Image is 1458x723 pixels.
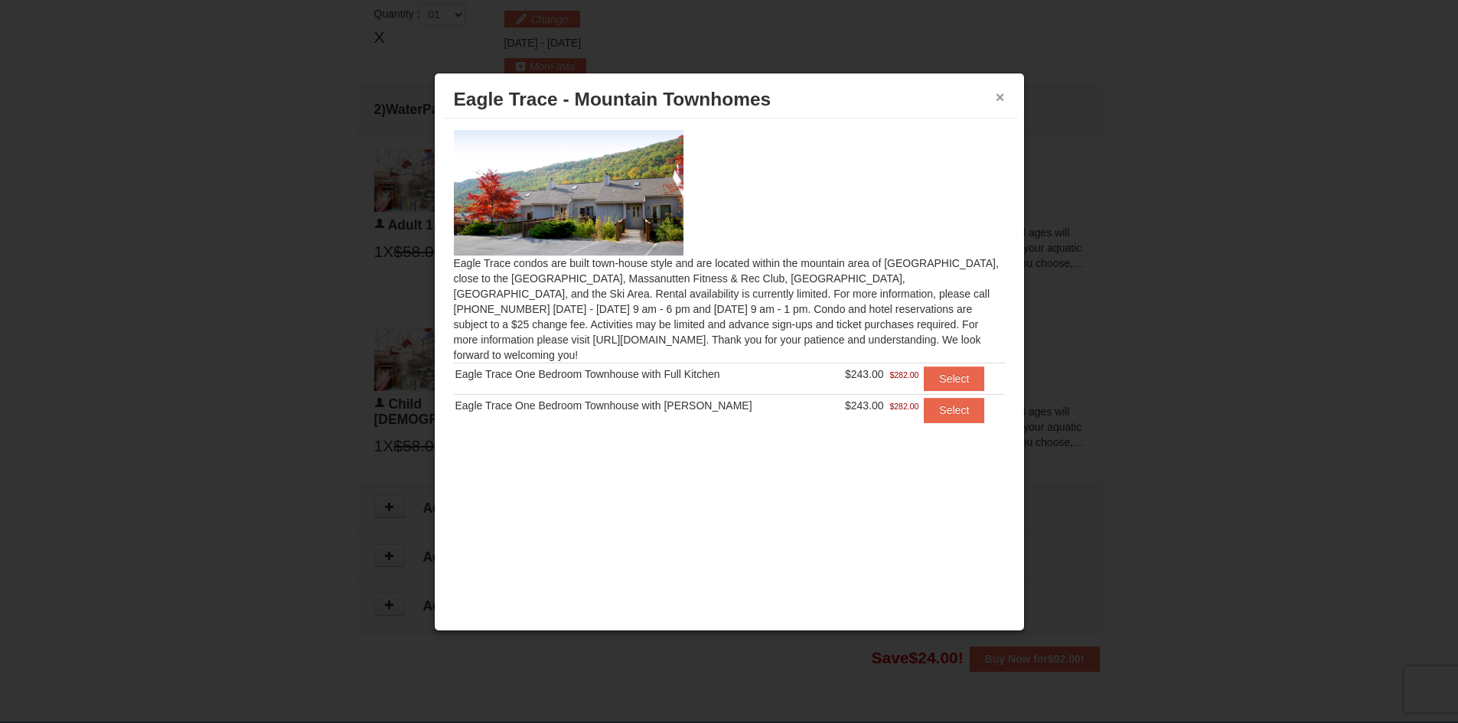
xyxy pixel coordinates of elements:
[924,398,984,422] button: Select
[889,367,918,383] span: $282.00
[442,119,1016,453] div: Eagle Trace condos are built town-house style and are located within the mountain area of [GEOGRA...
[924,366,984,391] button: Select
[845,368,884,380] span: $243.00
[454,89,771,109] span: Eagle Trace - Mountain Townhomes
[889,399,918,414] span: $282.00
[845,399,884,412] span: $243.00
[455,366,824,382] div: Eagle Trace One Bedroom Townhouse with Full Kitchen
[996,90,1005,105] button: ×
[454,130,683,256] img: 19218983-1-9b289e55.jpg
[455,398,824,413] div: Eagle Trace One Bedroom Townhouse with [PERSON_NAME]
